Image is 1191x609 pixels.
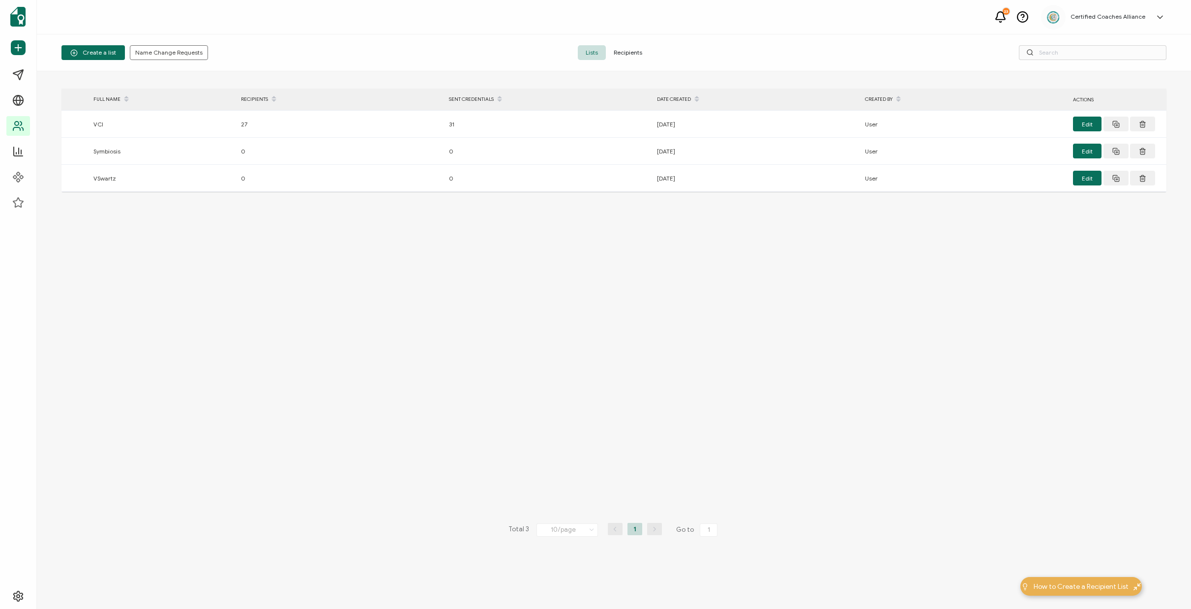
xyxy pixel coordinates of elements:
img: sertifier-logomark-colored.svg [10,7,26,27]
span: How to Create a Recipient List [1034,581,1129,592]
h5: Certified Coaches Alliance [1071,13,1145,20]
img: minimize-icon.svg [1133,583,1141,590]
div: 0 [236,146,444,157]
div: RECIPIENTS [236,91,444,108]
div: 0 [444,173,652,184]
button: Create a list [61,45,125,60]
button: Edit [1073,144,1102,158]
div: DATE CREATED [652,91,860,108]
div: CREATED BY [860,91,1068,108]
span: Total 3 [508,523,529,537]
div: ACTIONS [1068,94,1166,105]
div: [DATE] [652,119,860,130]
span: Create a list [70,49,116,57]
div: FULL NAME [89,91,236,108]
div: VSwartz [89,173,236,184]
div: 23 [1003,8,1010,15]
div: User [860,146,1068,157]
span: Name Change Requests [135,50,203,56]
li: 1 [627,523,642,535]
span: Go to [676,523,719,537]
button: Name Change Requests [130,45,208,60]
div: [DATE] [652,173,860,184]
span: Recipients [606,45,650,60]
img: 2aa27aa7-df99-43f9-bc54-4d90c804c2bd.png [1046,10,1061,25]
div: User [860,119,1068,130]
div: [DATE] [652,146,860,157]
input: Search [1019,45,1166,60]
iframe: Chat Widget [1142,562,1191,609]
div: 0 [444,146,652,157]
div: User [860,173,1068,184]
div: 31 [444,119,652,130]
button: Edit [1073,171,1102,185]
div: 0 [236,173,444,184]
span: Lists [578,45,606,60]
div: 27 [236,119,444,130]
div: SENT CREDENTIALS [444,91,652,108]
button: Edit [1073,117,1102,131]
input: Select [536,523,598,537]
div: Symbiosis [89,146,236,157]
div: VCI [89,119,236,130]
